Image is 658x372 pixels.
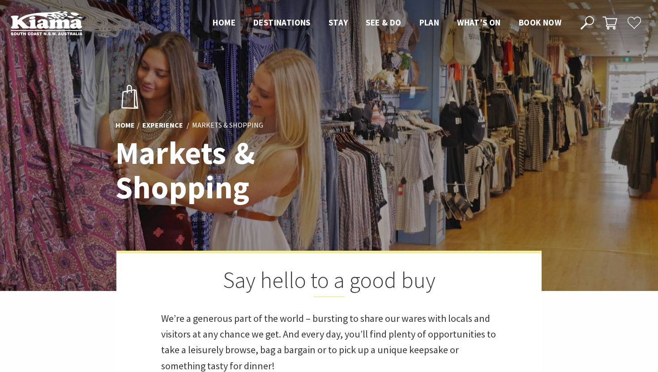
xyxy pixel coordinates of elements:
[192,120,263,132] li: Markets & Shopping
[11,11,82,35] img: Kiama Logo
[161,267,497,297] h2: Say hello to a good buy
[519,17,561,28] span: Book now
[204,16,570,30] nav: Main Menu
[457,17,501,28] span: What’s On
[329,17,348,28] span: Stay
[419,17,440,28] span: Plan
[115,121,135,131] a: Home
[142,121,183,131] a: Experience
[366,17,401,28] span: See & Do
[213,17,235,28] span: Home
[115,136,368,205] h1: Markets & Shopping
[253,17,311,28] span: Destinations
